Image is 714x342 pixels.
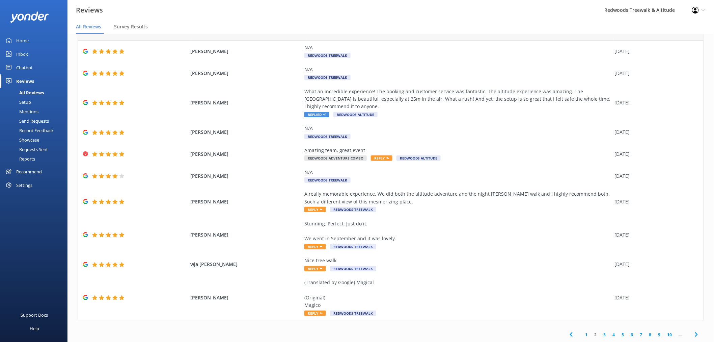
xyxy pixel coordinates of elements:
[304,244,326,249] span: Reply
[304,66,611,73] div: N/A
[615,99,695,106] div: [DATE]
[76,23,101,30] span: All Reviews
[619,332,628,338] a: 5
[304,190,611,205] div: A really memorable experience. We did both the altitude adventure and the night [PERSON_NAME] wal...
[190,261,301,268] span: wja [PERSON_NAME]
[4,97,67,107] a: Setup
[4,154,67,164] a: Reports
[304,177,351,183] span: Redwoods Treewalk
[615,48,695,55] div: [DATE]
[304,53,351,58] span: Redwoods Treewalk
[4,126,67,135] a: Record Feedback
[4,97,31,107] div: Setup
[304,155,367,161] span: Redwoods Adventure Combo
[330,266,376,271] span: Redwoods Treewalk
[582,332,591,338] a: 1
[330,311,376,316] span: Redwoods Treewalk
[333,112,378,117] span: Redwoods Altitude
[637,332,646,338] a: 7
[304,44,611,51] div: N/A
[190,99,301,106] span: [PERSON_NAME]
[190,70,301,77] span: [PERSON_NAME]
[304,112,329,117] span: Replied
[16,47,28,61] div: Inbox
[664,332,676,338] a: 10
[190,128,301,136] span: [PERSON_NAME]
[4,126,54,135] div: Record Feedback
[304,257,611,264] div: Nice tree walk
[190,48,301,55] span: [PERSON_NAME]
[330,207,376,212] span: Redwoods Treewalk
[4,145,48,154] div: Requests Sent
[16,178,32,192] div: Settings
[304,134,351,139] span: Redwoods Treewalk
[30,322,39,335] div: Help
[4,154,35,164] div: Reports
[4,88,67,97] a: All Reviews
[609,332,619,338] a: 4
[4,107,38,116] div: Mentions
[76,5,103,16] h3: Reviews
[4,88,44,97] div: All Reviews
[4,116,67,126] a: Send Requests
[10,11,49,23] img: yonder-white-logo.png
[16,74,34,88] div: Reviews
[16,34,29,47] div: Home
[4,135,39,145] div: Showcase
[615,70,695,77] div: [DATE]
[615,198,695,205] div: [DATE]
[4,116,49,126] div: Send Requests
[16,165,42,178] div: Recommend
[190,198,301,205] span: [PERSON_NAME]
[21,308,48,322] div: Support Docs
[304,279,611,309] div: (Translated by Google) Magical (Original) Magico
[676,332,685,338] span: ...
[655,332,664,338] a: 9
[4,107,67,116] a: Mentions
[628,332,637,338] a: 6
[4,135,67,145] a: Showcase
[190,294,301,301] span: [PERSON_NAME]
[304,220,611,243] div: Stunning. Perfect. Just do it. We went in September and it was lovely.
[615,150,695,158] div: [DATE]
[615,128,695,136] div: [DATE]
[615,294,695,301] div: [DATE]
[190,172,301,180] span: [PERSON_NAME]
[4,145,67,154] a: Requests Sent
[304,75,351,80] span: Redwoods Treewalk
[615,261,695,268] div: [DATE]
[190,231,301,239] span: [PERSON_NAME]
[190,150,301,158] span: [PERSON_NAME]
[114,23,148,30] span: Survey Results
[16,61,33,74] div: Chatbot
[304,311,326,316] span: Reply
[304,125,611,132] div: N/A
[304,266,326,271] span: Reply
[646,332,655,338] a: 8
[304,207,326,212] span: Reply
[600,332,609,338] a: 3
[371,155,392,161] span: Reply
[615,231,695,239] div: [DATE]
[304,147,611,154] div: Amazing team, great event
[330,244,376,249] span: Redwoods Treewalk
[304,88,611,111] div: What an incredible experience! The booking and customer service was fantastic. The altitude exper...
[396,155,441,161] span: Redwoods Altitude
[591,332,600,338] a: 2
[615,172,695,180] div: [DATE]
[304,169,611,176] div: N/A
